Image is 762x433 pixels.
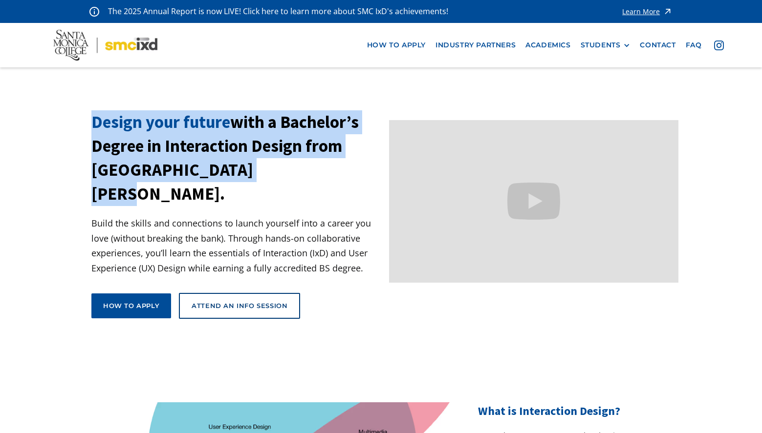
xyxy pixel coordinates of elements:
[663,5,673,18] img: icon - arrow - alert
[53,30,157,60] img: Santa Monica College - SMC IxD logo
[581,41,631,49] div: STUDENTS
[103,301,159,310] div: How to apply
[91,216,381,275] p: Build the skills and connections to launch yourself into a career you love (without breaking the ...
[89,6,99,17] img: icon - information - alert
[478,402,671,420] h2: What is Interaction Design?
[714,41,724,50] img: icon - instagram
[431,36,521,54] a: industry partners
[635,36,680,54] a: contact
[91,111,230,133] span: Design your future
[681,36,707,54] a: faq
[622,8,660,15] div: Learn More
[179,293,300,318] a: Attend an Info Session
[192,301,287,310] div: Attend an Info Session
[362,36,431,54] a: how to apply
[91,110,381,206] h1: with a Bachelor’s Degree in Interaction Design from [GEOGRAPHIC_DATA][PERSON_NAME].
[389,120,679,283] iframe: Design your future with a Bachelor's Degree in Interaction Design from Santa Monica College
[91,293,171,318] a: How to apply
[581,41,621,49] div: STUDENTS
[622,5,673,18] a: Learn More
[108,5,449,18] p: The 2025 Annual Report is now LIVE! Click here to learn more about SMC IxD's achievements!
[521,36,575,54] a: Academics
